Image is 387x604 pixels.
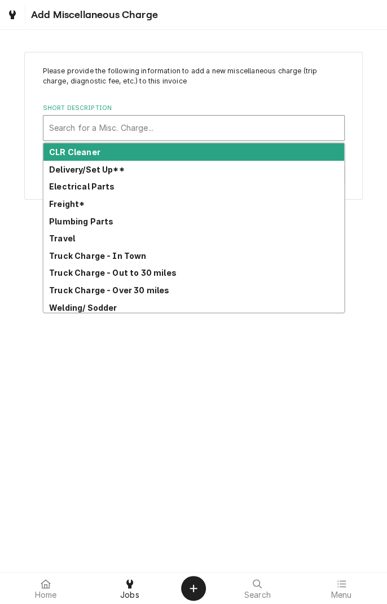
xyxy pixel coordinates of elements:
[24,52,363,200] div: Line Item Create/Update
[43,104,345,113] label: Short Description
[28,7,158,23] span: Add Miscellaneous Charge
[49,233,75,243] strong: Travel
[43,66,345,141] div: Line Item Create/Update Form
[35,590,57,599] span: Home
[216,575,299,602] a: Search
[49,147,100,157] strong: CLR Cleaner
[120,590,139,599] span: Jobs
[181,576,206,601] button: Create Object
[43,104,345,140] div: Short Description
[2,5,23,25] a: Go to Jobs
[49,199,85,209] strong: Freight*
[49,251,147,261] strong: Truck Charge - In Town
[49,303,117,312] strong: Welding/ Sodder
[43,66,345,87] p: Please provide the following information to add a new miscellaneous charge (trip charge, diagnost...
[49,217,113,226] strong: Plumbing Parts
[300,575,383,602] a: Menu
[49,165,125,174] strong: Delivery/Set Up**
[49,285,169,295] strong: Truck Charge - Over 30 miles
[331,590,351,599] span: Menu
[89,575,171,602] a: Jobs
[49,182,115,191] strong: Electrical Parts
[5,575,87,602] a: Home
[244,590,271,599] span: Search
[49,268,177,277] strong: Truck Charge - Out to 30 miles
